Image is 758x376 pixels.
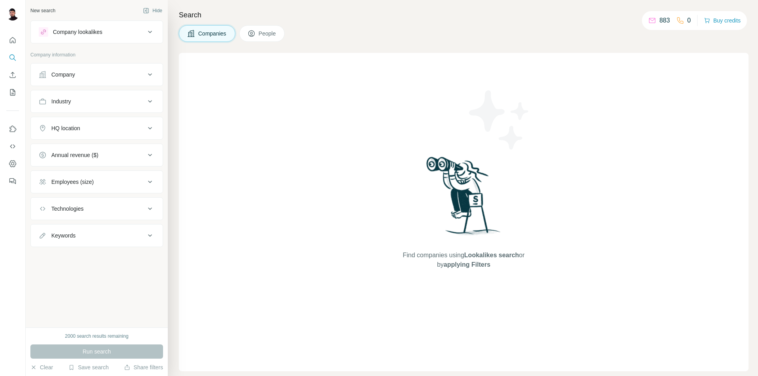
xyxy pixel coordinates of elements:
[423,155,505,243] img: Surfe Illustration - Woman searching with binoculars
[464,252,519,258] span: Lookalikes search
[400,251,527,269] span: Find companies using or by
[51,71,75,79] div: Company
[704,15,741,26] button: Buy credits
[51,232,75,239] div: Keywords
[687,16,691,25] p: 0
[51,97,71,105] div: Industry
[124,363,163,371] button: Share filters
[444,261,490,268] span: applying Filters
[31,22,163,41] button: Company lookalikes
[31,146,163,165] button: Annual revenue ($)
[6,33,19,47] button: Quick start
[65,333,129,340] div: 2000 search results remaining
[31,92,163,111] button: Industry
[31,226,163,245] button: Keywords
[137,5,168,17] button: Hide
[68,363,109,371] button: Save search
[659,16,670,25] p: 883
[30,51,163,58] p: Company information
[31,119,163,138] button: HQ location
[6,157,19,171] button: Dashboard
[53,28,102,36] div: Company lookalikes
[51,178,94,186] div: Employees (size)
[31,172,163,191] button: Employees (size)
[6,174,19,188] button: Feedback
[30,7,55,14] div: New search
[31,65,163,84] button: Company
[259,30,277,37] span: People
[198,30,227,37] span: Companies
[6,122,19,136] button: Use Surfe on LinkedIn
[6,68,19,82] button: Enrich CSV
[31,199,163,218] button: Technologies
[6,8,19,21] img: Avatar
[6,139,19,153] button: Use Surfe API
[464,84,535,155] img: Surfe Illustration - Stars
[6,85,19,99] button: My lists
[51,151,98,159] div: Annual revenue ($)
[30,363,53,371] button: Clear
[51,124,80,132] div: HQ location
[179,9,749,21] h4: Search
[6,51,19,65] button: Search
[51,205,84,213] div: Technologies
